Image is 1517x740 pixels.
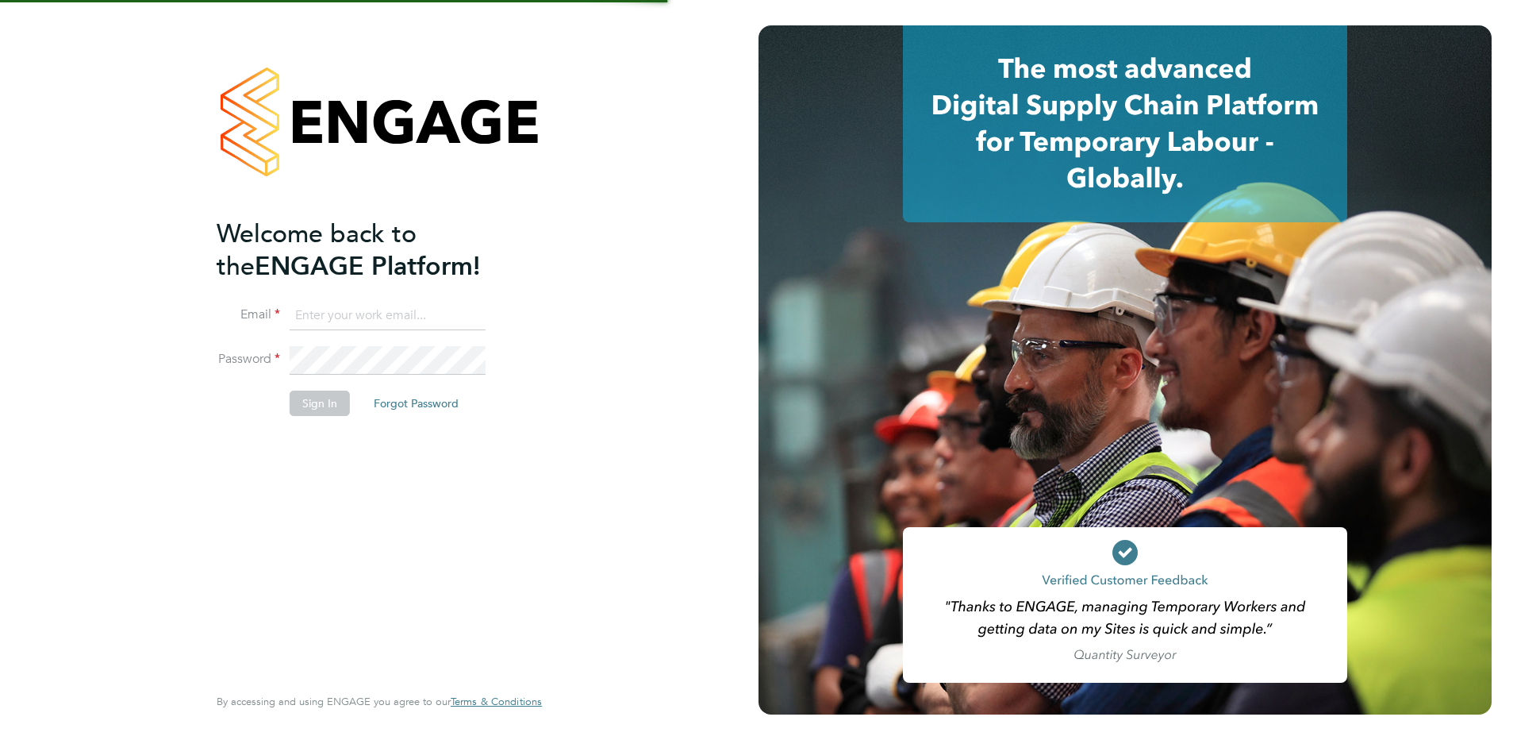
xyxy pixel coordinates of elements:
input: Enter your work email... [290,302,486,330]
button: Sign In [290,391,350,416]
span: By accessing and using ENGAGE you agree to our [217,695,542,708]
button: Forgot Password [361,391,471,416]
span: Welcome back to the [217,218,417,282]
label: Password [217,351,280,368]
a: Terms & Conditions [451,696,542,708]
span: Terms & Conditions [451,695,542,708]
h2: ENGAGE Platform! [217,218,526,283]
label: Email [217,306,280,323]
